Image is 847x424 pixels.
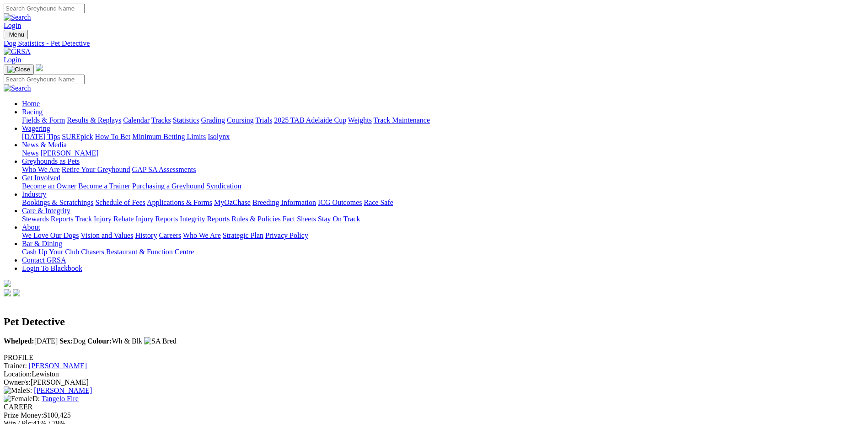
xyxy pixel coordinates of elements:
[4,337,58,345] span: [DATE]
[151,116,171,124] a: Tracks
[4,64,34,75] button: Toggle navigation
[42,395,79,403] a: Tangelo Fire
[22,264,82,272] a: Login To Blackbook
[364,199,393,206] a: Race Safe
[252,199,316,206] a: Breeding Information
[4,370,843,378] div: Lewiston
[22,141,67,149] a: News & Media
[22,149,38,157] a: News
[59,337,86,345] span: Dog
[22,116,65,124] a: Fields & Form
[348,116,372,124] a: Weights
[22,133,843,141] div: Wagering
[4,362,27,370] span: Trainer:
[62,166,130,173] a: Retire Your Greyhound
[135,215,178,223] a: Injury Reports
[4,411,843,419] div: $100,425
[201,116,225,124] a: Grading
[214,199,251,206] a: MyOzChase
[208,133,230,140] a: Isolynx
[318,215,360,223] a: Stay On Track
[22,190,46,198] a: Industry
[274,116,346,124] a: 2025 TAB Adelaide Cup
[59,337,73,345] b: Sex:
[4,48,31,56] img: GRSA
[147,199,212,206] a: Applications & Forms
[75,215,134,223] a: Track Injury Rebate
[159,231,181,239] a: Careers
[22,248,79,256] a: Cash Up Your Club
[255,116,272,124] a: Trials
[22,199,843,207] div: Industry
[183,231,221,239] a: Who We Are
[36,64,43,71] img: logo-grsa-white.png
[22,215,843,223] div: Care & Integrity
[29,362,87,370] a: [PERSON_NAME]
[80,231,133,239] a: Vision and Values
[22,108,43,116] a: Racing
[22,231,79,239] a: We Love Our Dogs
[135,231,157,239] a: History
[4,370,32,378] span: Location:
[22,256,66,264] a: Contact GRSA
[9,31,24,38] span: Menu
[13,289,20,296] img: twitter.svg
[4,56,21,64] a: Login
[22,166,60,173] a: Who We Are
[95,199,145,206] a: Schedule of Fees
[180,215,230,223] a: Integrity Reports
[223,231,263,239] a: Strategic Plan
[22,100,40,107] a: Home
[318,199,362,206] a: ICG Outcomes
[22,231,843,240] div: About
[22,248,843,256] div: Bar & Dining
[4,378,843,386] div: [PERSON_NAME]
[173,116,199,124] a: Statistics
[4,354,843,362] div: PROFILE
[4,4,85,13] input: Search
[4,411,43,419] span: Prize Money:
[22,133,60,140] a: [DATE] Tips
[22,199,93,206] a: Bookings & Scratchings
[22,182,76,190] a: Become an Owner
[4,289,11,296] img: facebook.svg
[4,39,843,48] a: Dog Statistics - Pet Detective
[22,166,843,174] div: Greyhounds as Pets
[22,174,60,182] a: Get Involved
[22,157,80,165] a: Greyhounds as Pets
[265,231,308,239] a: Privacy Policy
[4,84,31,92] img: Search
[4,386,32,394] span: S:
[4,21,21,29] a: Login
[95,133,131,140] a: How To Bet
[132,182,204,190] a: Purchasing a Greyhound
[22,223,40,231] a: About
[81,248,194,256] a: Chasers Restaurant & Function Centre
[123,116,150,124] a: Calendar
[227,116,254,124] a: Coursing
[22,116,843,124] div: Racing
[22,215,73,223] a: Stewards Reports
[67,116,121,124] a: Results & Replays
[283,215,316,223] a: Fact Sheets
[22,124,50,132] a: Wagering
[132,166,196,173] a: GAP SA Assessments
[231,215,281,223] a: Rules & Policies
[4,395,40,403] span: D:
[4,337,34,345] b: Whelped:
[22,149,843,157] div: News & Media
[7,66,30,73] img: Close
[374,116,430,124] a: Track Maintenance
[78,182,130,190] a: Become a Trainer
[144,337,177,345] img: SA Bred
[4,386,26,395] img: Male
[4,403,843,411] div: CAREER
[22,240,62,247] a: Bar & Dining
[4,30,28,39] button: Toggle navigation
[34,386,92,394] a: [PERSON_NAME]
[62,133,93,140] a: SUREpick
[40,149,98,157] a: [PERSON_NAME]
[132,133,206,140] a: Minimum Betting Limits
[87,337,142,345] span: Wh & Blk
